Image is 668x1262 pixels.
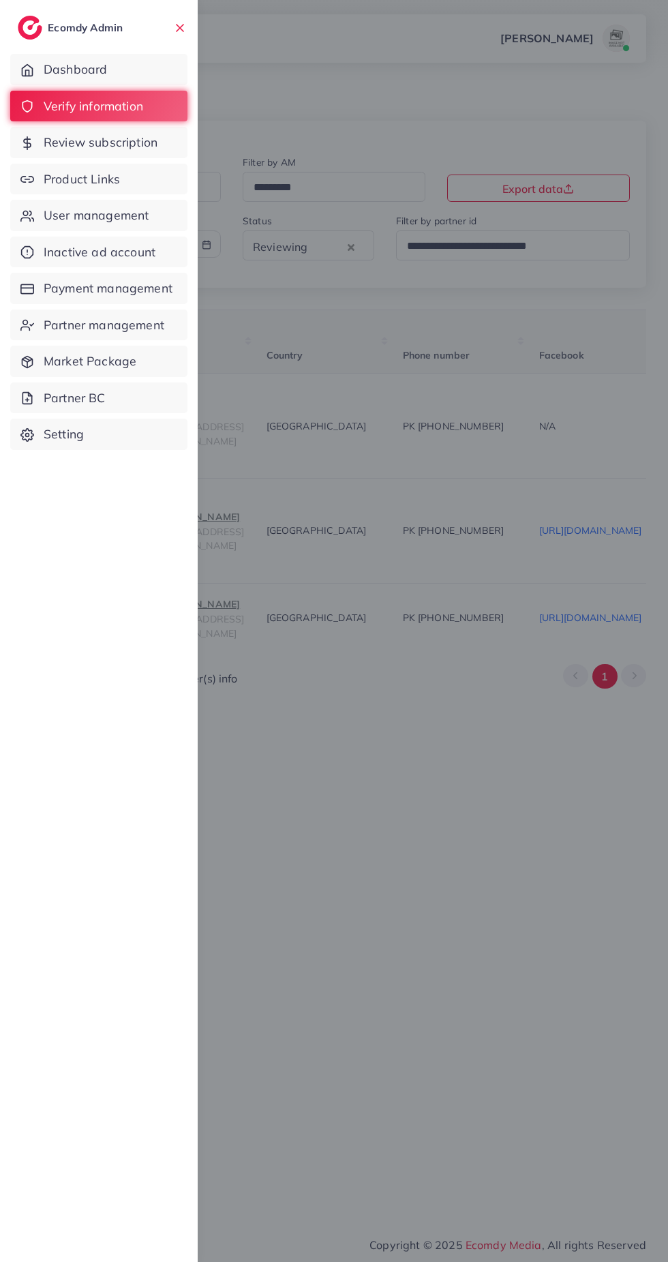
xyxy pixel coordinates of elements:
a: Partner management [10,310,187,341]
span: Dashboard [44,61,107,78]
a: Verify information [10,91,187,122]
a: User management [10,200,187,231]
a: logoEcomdy Admin [18,16,126,40]
span: Verify information [44,97,143,115]
a: Dashboard [10,54,187,85]
a: Partner BC [10,382,187,414]
span: Setting [44,425,84,443]
img: logo [18,16,42,40]
span: Product Links [44,170,120,188]
span: Market Package [44,352,136,370]
span: Review subscription [44,134,157,151]
a: Setting [10,419,187,450]
a: Inactive ad account [10,237,187,268]
a: Market Package [10,346,187,377]
span: Inactive ad account [44,243,155,261]
a: Payment management [10,273,187,304]
a: Product Links [10,164,187,195]
span: Partner management [44,316,164,334]
span: Payment management [44,280,172,297]
span: User management [44,207,149,224]
a: Review subscription [10,127,187,158]
span: Partner BC [44,389,106,407]
h2: Ecomdy Admin [48,21,126,34]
